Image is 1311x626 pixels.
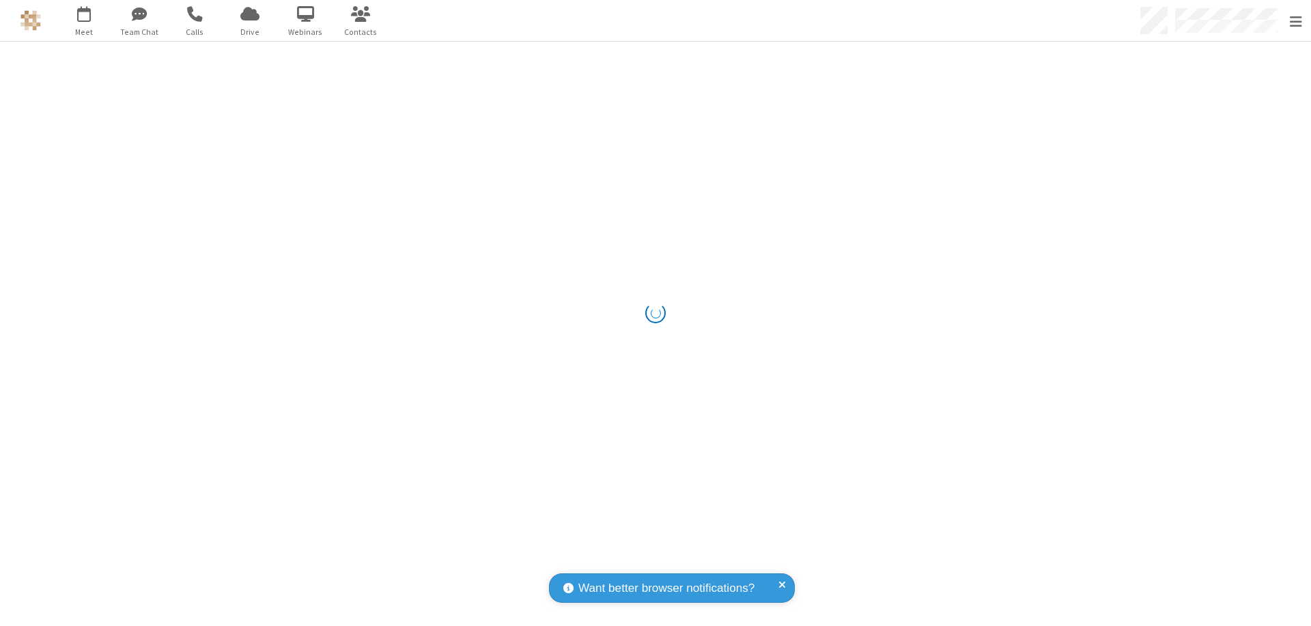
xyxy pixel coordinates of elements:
span: Webinars [280,26,331,38]
span: Calls [169,26,221,38]
span: Drive [225,26,276,38]
span: Team Chat [114,26,165,38]
span: Contacts [335,26,386,38]
span: Meet [59,26,110,38]
span: Want better browser notifications? [578,580,755,597]
img: QA Selenium DO NOT DELETE OR CHANGE [20,10,41,31]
